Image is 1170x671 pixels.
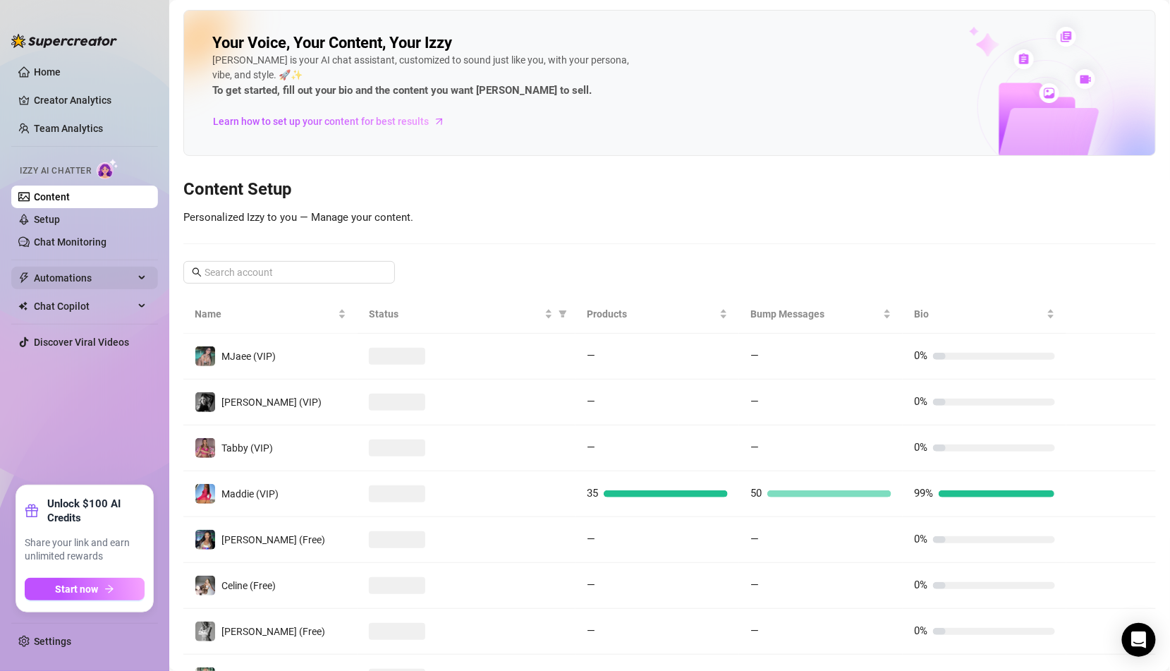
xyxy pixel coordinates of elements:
[914,624,927,637] span: 0%
[914,579,927,591] span: 0%
[587,395,595,408] span: —
[221,580,276,591] span: Celine (Free)
[25,578,145,600] button: Start nowarrow-right
[556,303,570,325] span: filter
[903,295,1066,334] th: Bio
[195,530,215,550] img: Maddie (Free)
[25,536,145,564] span: Share your link and earn unlimited rewards
[221,534,325,545] span: [PERSON_NAME] (Free)
[750,306,880,322] span: Bump Messages
[914,306,1044,322] span: Bio
[559,310,567,318] span: filter
[34,337,129,348] a: Discover Viral Videos
[587,579,595,591] span: —
[104,584,114,594] span: arrow-right
[34,267,134,289] span: Automations
[56,584,99,595] span: Start now
[914,533,927,545] span: 0%
[1122,623,1156,657] div: Open Intercom Messenger
[750,579,759,591] span: —
[587,533,595,545] span: —
[34,66,61,78] a: Home
[34,123,103,134] a: Team Analytics
[34,236,106,248] a: Chat Monitoring
[18,272,30,284] span: thunderbolt
[587,349,595,362] span: —
[750,395,759,408] span: —
[212,84,592,97] strong: To get started, fill out your bio and the content you want [PERSON_NAME] to sell.
[750,487,762,500] span: 50
[587,487,598,500] span: 35
[750,349,759,362] span: —
[914,395,927,408] span: 0%
[750,624,759,637] span: —
[205,265,375,280] input: Search account
[25,504,39,518] span: gift
[739,295,903,334] th: Bump Messages
[34,214,60,225] a: Setup
[221,626,325,637] span: [PERSON_NAME] (Free)
[192,267,202,277] span: search
[47,497,145,525] strong: Unlock $100 AI Credits
[575,295,739,334] th: Products
[587,441,595,454] span: —
[183,295,358,334] th: Name
[212,33,452,53] h2: Your Voice, Your Content, Your Izzy
[914,487,933,500] span: 99%
[369,306,542,322] span: Status
[221,488,279,500] span: Maddie (VIP)
[195,392,215,412] img: Kennedy (VIP)
[432,114,446,128] span: arrow-right
[11,34,117,48] img: logo-BBDzfeDw.svg
[34,295,134,318] span: Chat Copilot
[34,89,147,111] a: Creator Analytics
[195,622,215,641] img: Kennedy (Free)
[937,11,1155,155] img: ai-chatter-content-library-cLFOSyPT.png
[212,53,635,99] div: [PERSON_NAME] is your AI chat assistant, customized to sound just like you, with your persona, vi...
[221,397,322,408] span: [PERSON_NAME] (VIP)
[183,211,413,224] span: Personalized Izzy to you — Manage your content.
[212,110,456,133] a: Learn how to set up your content for best results
[195,576,215,596] img: Celine (Free)
[34,636,71,647] a: Settings
[195,346,215,366] img: MJaee (VIP)
[750,441,759,454] span: —
[750,533,759,545] span: —
[18,301,28,311] img: Chat Copilot
[221,442,273,454] span: Tabby (VIP)
[97,159,118,179] img: AI Chatter
[587,306,717,322] span: Products
[195,438,215,458] img: Tabby (VIP)
[914,349,927,362] span: 0%
[587,624,595,637] span: —
[183,179,1156,201] h3: Content Setup
[213,114,429,129] span: Learn how to set up your content for best results
[914,441,927,454] span: 0%
[358,295,575,334] th: Status
[221,351,276,362] span: MJaee (VIP)
[195,306,335,322] span: Name
[20,164,91,178] span: Izzy AI Chatter
[34,191,70,202] a: Content
[195,484,215,504] img: Maddie (VIP)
